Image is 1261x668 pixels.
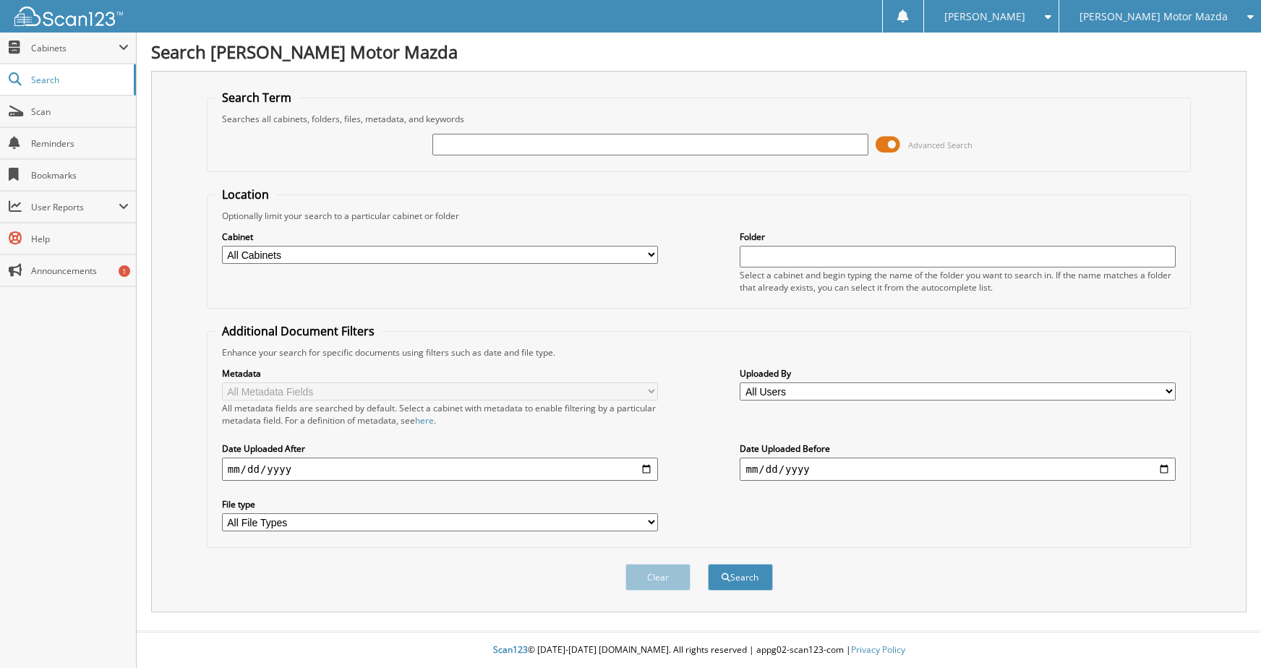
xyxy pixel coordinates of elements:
span: Announcements [31,265,129,277]
span: Scan123 [493,643,528,656]
label: Folder [740,231,1176,243]
span: Reminders [31,137,129,150]
div: Optionally limit your search to a particular cabinet or folder [215,210,1184,222]
span: Scan [31,106,129,118]
div: 1 [119,265,130,277]
legend: Search Term [215,90,299,106]
input: end [740,458,1176,481]
label: Date Uploaded Before [740,442,1176,455]
div: All metadata fields are searched by default. Select a cabinet with metadata to enable filtering b... [222,402,658,427]
label: Uploaded By [740,367,1176,380]
img: scan123-logo-white.svg [14,7,123,26]
input: start [222,458,658,481]
div: Enhance your search for specific documents using filters such as date and file type. [215,346,1184,359]
label: Cabinet [222,231,658,243]
div: Searches all cabinets, folders, files, metadata, and keywords [215,113,1184,125]
button: Clear [625,564,691,591]
a: here [415,414,434,427]
span: User Reports [31,201,119,213]
div: Select a cabinet and begin typing the name of the folder you want to search in. If the name match... [740,269,1176,294]
label: Metadata [222,367,658,380]
span: [PERSON_NAME] Motor Mazda [1080,12,1228,21]
span: Advanced Search [908,140,973,150]
button: Search [708,564,773,591]
span: [PERSON_NAME] [944,12,1025,21]
legend: Location [215,187,276,202]
div: © [DATE]-[DATE] [DOMAIN_NAME]. All rights reserved | appg02-scan123-com | [137,633,1261,668]
span: Bookmarks [31,169,129,181]
h1: Search [PERSON_NAME] Motor Mazda [151,40,1247,64]
span: Help [31,233,129,245]
span: Cabinets [31,42,119,54]
legend: Additional Document Filters [215,323,382,339]
label: Date Uploaded After [222,442,658,455]
a: Privacy Policy [851,643,905,656]
span: Search [31,74,127,86]
label: File type [222,498,658,510]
